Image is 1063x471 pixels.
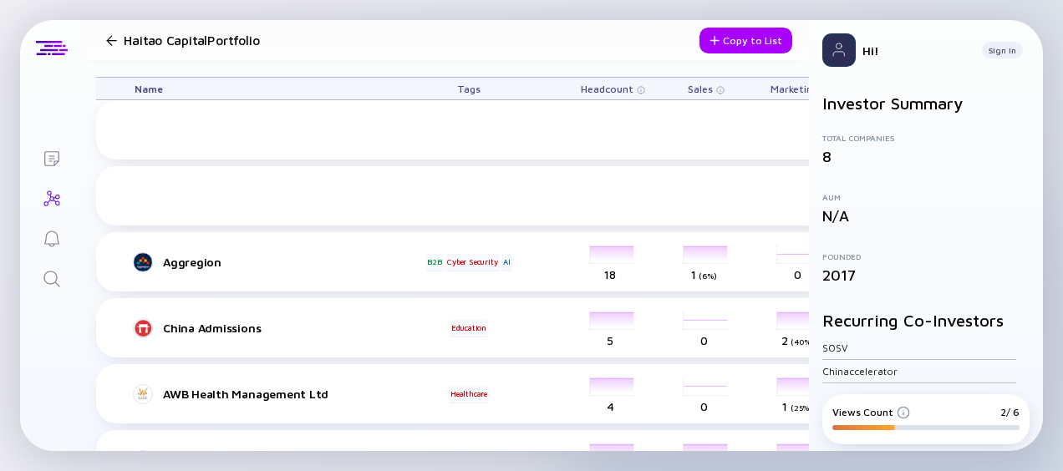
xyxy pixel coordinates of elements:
a: China Admissions [135,318,422,338]
a: Chinaccelerator [822,365,898,377]
a: Reminders [20,217,83,257]
h2: Investor Summary [822,94,1030,113]
h2: Recurring Co-Investors [822,311,1030,330]
div: Hi! [862,43,969,58]
img: Profile Picture [822,33,856,67]
div: Aggregion [163,255,422,269]
span: Marketing [771,83,818,95]
a: Investor Map [20,177,83,217]
div: Total Companies [822,133,1030,143]
a: AWB Health Management Ltd [135,384,422,404]
button: Sign In [982,42,1023,58]
div: 2017 [822,266,1030,284]
div: China Admissions [163,321,422,335]
div: Views Count [832,406,910,418]
a: Lists [20,137,83,177]
div: Cyber Security [445,254,499,271]
a: [DOMAIN_NAME] [135,450,422,470]
a: SOSV [822,342,847,354]
div: Tags [422,78,516,99]
button: Copy to List [699,28,792,53]
a: Search [20,257,83,297]
div: Name [121,78,422,99]
div: AUM [822,192,1030,202]
div: N/A [822,207,1030,225]
div: B2B [425,254,443,271]
span: Sales [688,83,713,95]
div: 8 [822,148,1030,165]
h1: Haitao Capital Portfolio [124,33,260,48]
div: Education [450,320,488,337]
a: Aggregion [135,252,422,272]
div: 2/ 6 [1000,406,1020,418]
div: Healthcare [449,386,489,403]
div: Founded [822,251,1030,261]
span: Headcount [581,83,633,95]
div: AWB Health Management Ltd [163,387,422,401]
div: AI [501,254,512,271]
